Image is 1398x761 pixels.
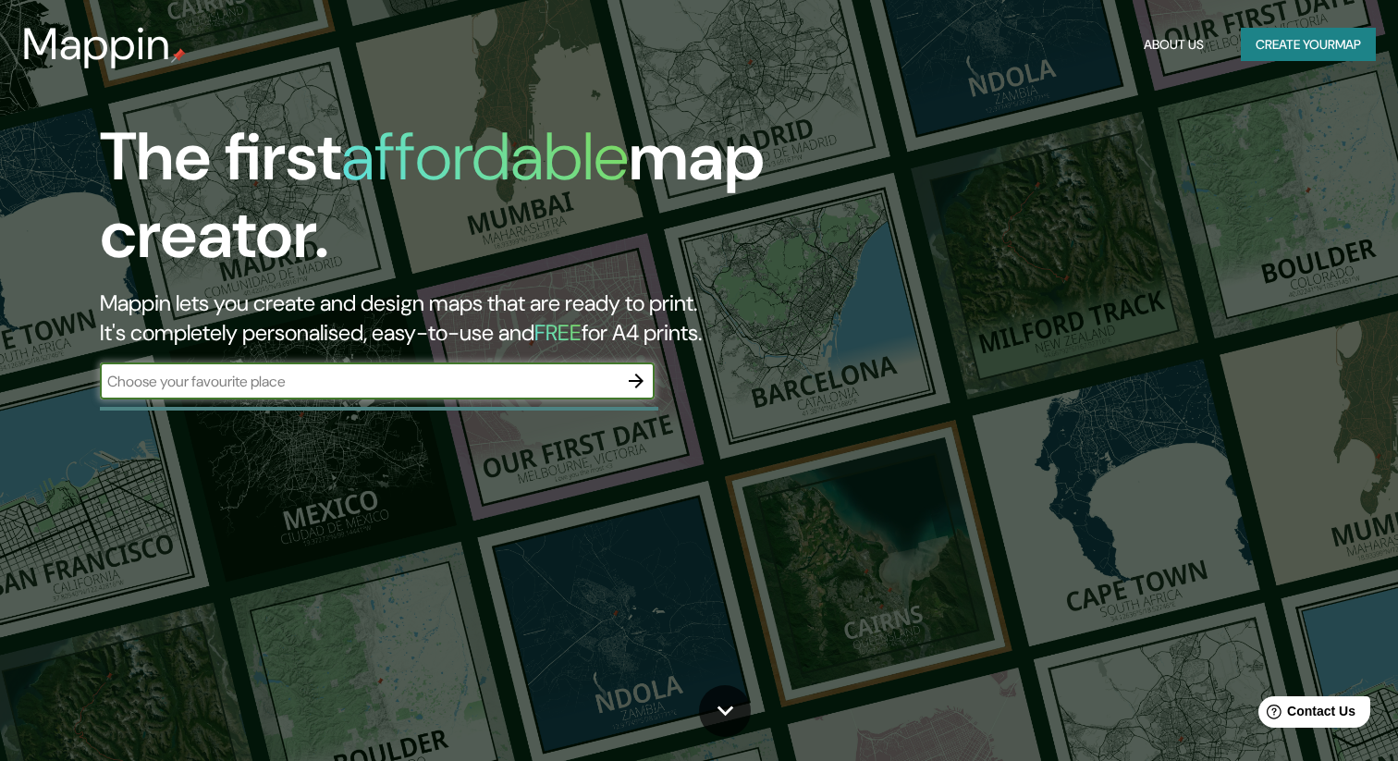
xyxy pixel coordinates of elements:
[534,318,582,347] h5: FREE
[22,18,171,70] h3: Mappin
[100,371,618,392] input: Choose your favourite place
[341,114,629,200] h1: affordable
[100,118,799,288] h1: The first map creator.
[1233,689,1378,741] iframe: Help widget launcher
[1136,28,1211,62] button: About Us
[171,48,186,63] img: mappin-pin
[1241,28,1376,62] button: Create yourmap
[100,288,799,348] h2: Mappin lets you create and design maps that are ready to print. It's completely personalised, eas...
